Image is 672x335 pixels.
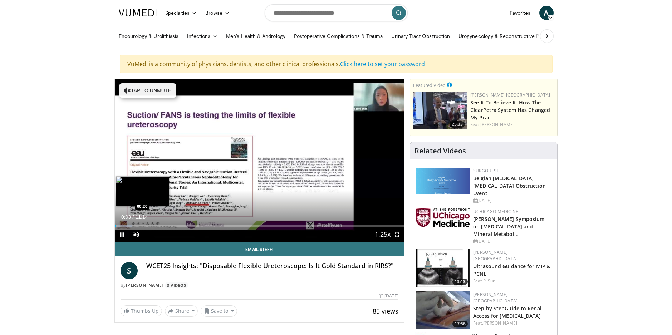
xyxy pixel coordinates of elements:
[416,291,470,329] a: 17:56
[121,262,138,279] a: S
[119,83,176,98] button: Tap to unmute
[416,168,470,194] img: 08d442d2-9bc4-4584-b7ef-4efa69e0f34c.png.150x105_q85_autocrop_double_scale_upscale_version-0.2.png
[340,60,425,68] a: Click here to set your password
[413,92,467,129] img: 47196b86-3779-4b90-b97e-820c3eda9b3b.150x105_q85_crop-smart_upscale.jpg
[115,227,129,242] button: Pause
[473,305,541,319] a: Step by StepGuide to Renal Access for [MEDICAL_DATA]
[161,6,201,20] a: Specialties
[473,263,550,277] a: Ultrasound Guidance for MIP & PCNL
[416,249,470,287] img: ae74b246-eda0-4548-a041-8444a00e0b2d.150x105_q85_crop-smart_upscale.jpg
[483,278,495,284] a: R. Sur
[473,249,518,262] a: [PERSON_NAME] [GEOGRAPHIC_DATA]
[165,282,188,288] a: 3 Videos
[120,55,553,73] div: VuMedi is a community of physicians, dentists, and other clinical professionals.
[290,29,387,43] a: Postoperative Complications & Trauma
[450,121,465,128] span: 25:33
[413,82,446,88] small: Featured Video
[473,278,551,284] div: Feat.
[505,6,535,20] a: Favorites
[470,92,550,98] a: [PERSON_NAME] [GEOGRAPHIC_DATA]
[183,29,222,43] a: Infections
[115,79,404,242] video-js: Video Player
[473,175,546,197] a: Belgian [MEDICAL_DATA] [MEDICAL_DATA] Obstruction Event
[415,147,466,155] h4: Related Videos
[133,214,134,220] span: /
[373,307,398,315] span: 85 views
[146,262,399,270] h4: WCET25 Insights: "Disposable Flexible Ureteroscope: Is It Gold Standard in RIRS?"
[121,305,162,316] a: Thumbs Up
[376,227,390,242] button: Playback Rate
[126,282,164,288] a: [PERSON_NAME]
[201,305,237,317] button: Save to
[222,29,290,43] a: Men’s Health & Andrology
[416,249,470,287] a: 13:13
[473,216,544,237] a: [PERSON_NAME] Symposium on [MEDICAL_DATA] and Mineral Metabol…
[452,321,468,327] span: 17:56
[473,168,499,174] a: Surgquest
[539,6,554,20] a: A
[483,320,517,326] a: [PERSON_NAME]
[470,99,550,121] a: See It To Believe It: How The ClearPetra System Has Changed My Pract…
[473,208,518,215] a: UChicago Medicine
[452,279,468,285] span: 13:13
[265,4,408,21] input: Search topics, interventions
[129,227,143,242] button: Unmute
[390,227,404,242] button: Fullscreen
[480,122,514,128] a: [PERSON_NAME]
[119,9,157,16] img: VuMedi Logo
[379,293,398,299] div: [DATE]
[114,29,183,43] a: Endourology & Urolithiasis
[121,282,399,289] div: By
[416,208,470,227] img: 5f87bdfb-7fdf-48f0-85f3-b6bcda6427bf.jpg.150x105_q85_autocrop_double_scale_upscale_version-0.2.jpg
[473,197,551,204] div: [DATE]
[121,214,131,220] span: 0:03
[115,242,404,256] a: Email Steffi
[116,176,169,206] img: image.jpeg
[473,238,551,245] div: [DATE]
[470,122,554,128] div: Feat.
[201,6,234,20] a: Browse
[416,291,470,329] img: be78edef-9c83-4ca4-81c3-bb590ce75b9a.150x105_q85_crop-smart_upscale.jpg
[473,320,551,326] div: Feat.
[135,214,148,220] span: 11:14
[454,29,573,43] a: Urogynecology & Reconstructive Pelvic Surgery
[115,225,404,227] div: Progress Bar
[473,291,518,304] a: [PERSON_NAME] [GEOGRAPHIC_DATA]
[413,92,467,129] a: 25:33
[387,29,454,43] a: Urinary Tract Obstruction
[165,305,198,317] button: Share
